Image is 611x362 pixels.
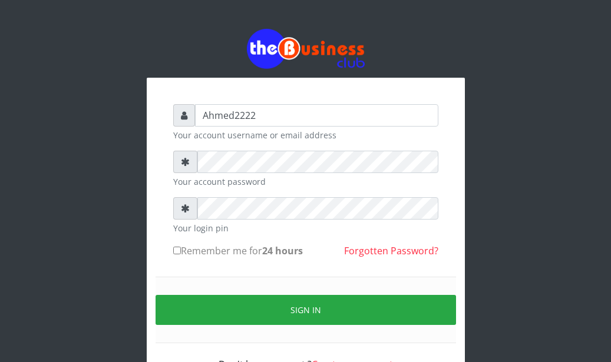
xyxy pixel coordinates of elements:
small: Your account username or email address [173,129,438,141]
input: Username or email address [195,104,438,127]
input: Remember me for24 hours [173,247,181,254]
label: Remember me for [173,244,303,258]
a: Forgotten Password? [344,244,438,257]
small: Your login pin [173,222,438,234]
button: Sign in [156,295,456,325]
small: Your account password [173,175,438,188]
b: 24 hours [262,244,303,257]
